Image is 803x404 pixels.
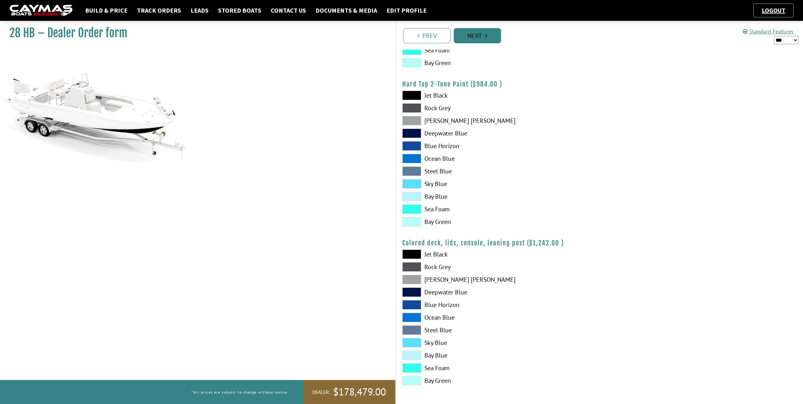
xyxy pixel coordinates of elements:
[402,103,593,113] label: Rock Grey
[402,351,593,360] label: Bay Blue
[402,313,593,322] label: Ocean Blue
[743,28,794,35] a: Standard Features
[402,325,593,335] label: Steel Blue
[402,58,593,68] label: Bay Green
[403,28,451,43] a: Prev
[402,363,593,373] label: Sea Foam
[529,239,559,247] span: $1,242.00
[402,287,593,297] label: Deepwater Blue
[402,250,593,259] label: Jet Black
[268,6,309,15] a: Contact Us
[312,6,380,15] a: Documents & Media
[402,338,593,347] label: Sky Blue
[402,116,593,125] label: [PERSON_NAME] [PERSON_NAME]
[759,6,788,14] a: Logout
[402,192,593,201] label: Bay Blue
[402,129,593,138] label: Deepwater Blue
[187,6,212,15] a: Leads
[333,385,386,399] span: $178,479.00
[82,6,131,15] a: Build & Price
[215,6,264,15] a: Stored Boats
[402,376,593,385] label: Bay Green
[402,204,593,214] label: Sea Foam
[402,45,593,55] label: Sea Foam
[402,262,593,272] label: Rock Grey
[402,91,593,100] label: Jet Black
[383,6,430,15] a: Edit Profile
[402,179,593,189] label: Sky Blue
[454,28,501,43] a: Next
[134,6,184,15] a: Track Orders
[473,80,498,88] span: $984.00
[9,26,380,40] h1: 28 HB – Dealer Order form
[192,387,289,397] p: *All prices are subject to change without notice.
[402,300,593,310] label: Blue Horizon
[402,239,797,247] h4: Colored deck, lids, console, leaning post ( )
[312,389,330,395] span: Dealer:
[402,275,593,284] label: [PERSON_NAME] [PERSON_NAME]
[9,5,73,16] img: caymas-dealer-connect-2ed40d3bc7270c1d8d7ffb4b79bf05adc795679939227970def78ec6f6c03838.gif
[402,154,593,163] label: Ocean Blue
[402,166,593,176] label: Steel Blue
[402,217,593,226] label: Bay Green
[402,80,797,88] h4: Hard Top 2-Tone Paint ( )
[303,380,395,404] a: Dealer:$178,479.00
[402,141,593,151] label: Blue Horizon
